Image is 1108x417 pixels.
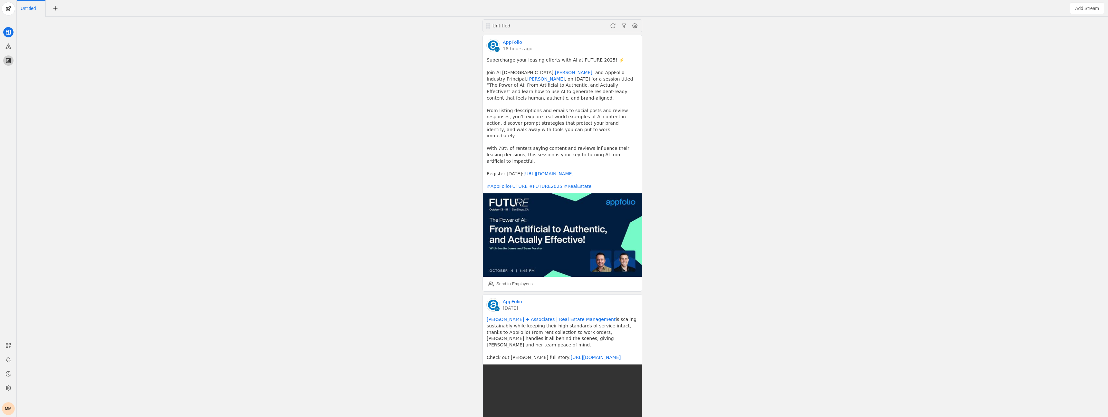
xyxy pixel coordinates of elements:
span: Add Stream [1075,5,1099,12]
pre: is scaling sustainably while keeping their high standards of service intact, thanks to AppFolio! ... [487,316,638,361]
img: undefined [483,193,642,277]
button: Add Stream [1070,3,1104,14]
a: 18 hours ago [503,45,532,52]
div: Send to Employees [496,281,533,287]
a: [URL][DOMAIN_NAME] [523,171,574,176]
button: Send to Employees [485,279,535,289]
a: AppFolio [503,39,522,45]
a: [PERSON_NAME] [555,70,592,75]
span: Click to edit name [21,6,36,11]
img: cache [487,298,500,311]
a: [DATE] [503,305,522,311]
a: [PERSON_NAME] [527,76,565,82]
app-icon-button: New Tab [50,5,61,11]
a: [PERSON_NAME] + Associates | Real Estate Management [487,317,616,322]
button: MM [2,402,15,415]
a: #AppFolioFUTURE [487,184,528,189]
a: AppFolio [503,298,522,305]
div: Untitled [492,23,569,29]
a: #RealEstate [564,184,591,189]
a: [URL][DOMAIN_NAME] [571,355,621,360]
img: cache [487,39,500,52]
a: #FUTURE2025 [529,184,562,189]
pre: Supercharge your leasing efforts with AI at FUTURE 2025! ⚡️ Join AI [DEMOGRAPHIC_DATA], , and App... [487,57,638,189]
